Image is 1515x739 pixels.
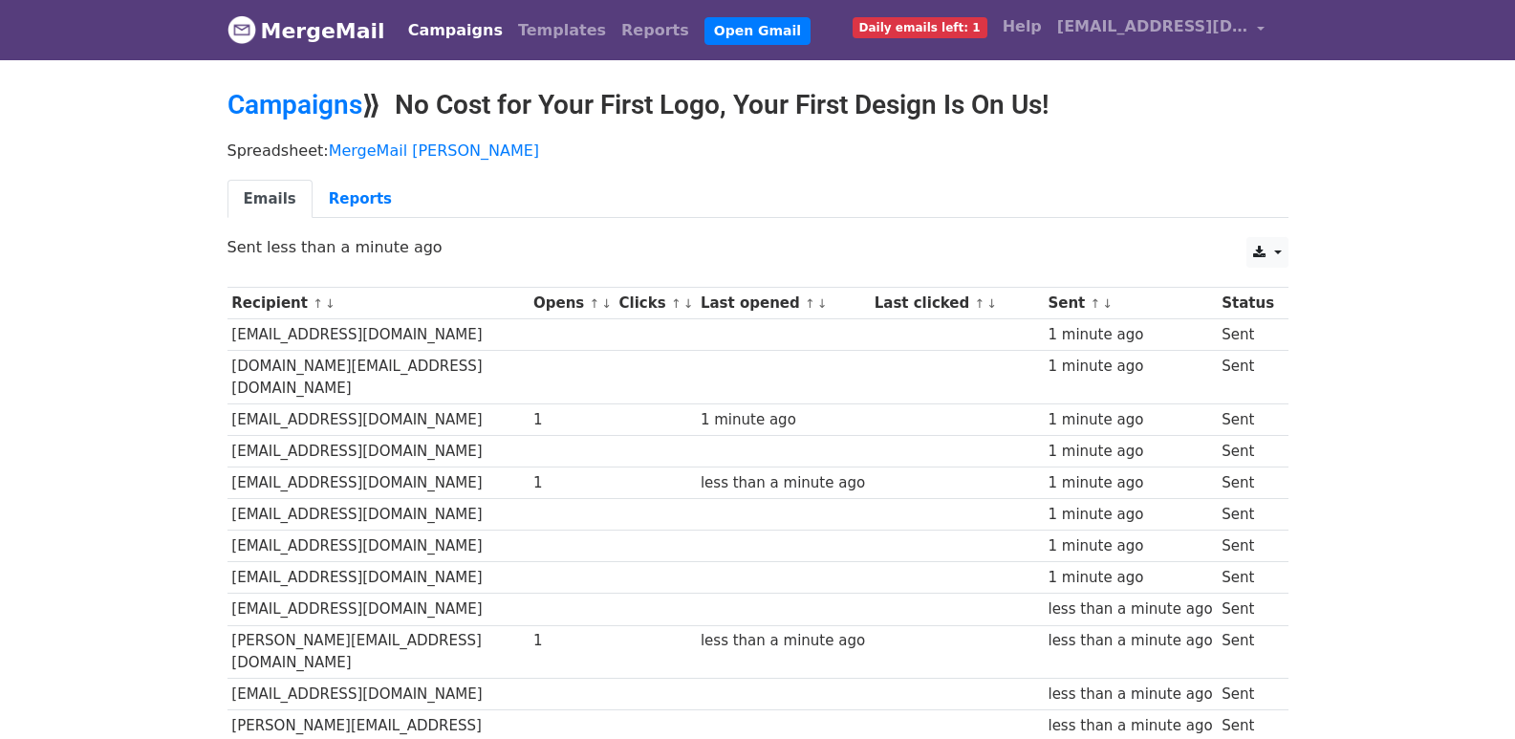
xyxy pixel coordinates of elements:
td: Sent [1217,403,1278,435]
td: [EMAIL_ADDRESS][DOMAIN_NAME] [227,594,530,625]
td: [EMAIL_ADDRESS][DOMAIN_NAME] [227,562,530,594]
a: ↓ [683,296,694,311]
a: Daily emails left: 1 [845,8,995,46]
a: ↑ [805,296,815,311]
div: 1 minute ago [1048,504,1212,526]
div: 1 minute ago [1048,356,1212,378]
a: Templates [510,11,614,50]
div: 1 minute ago [1048,535,1212,557]
th: Last clicked [870,288,1044,319]
div: 1 minute ago [1048,472,1212,494]
th: Sent [1044,288,1218,319]
a: Reports [614,11,697,50]
td: [EMAIL_ADDRESS][DOMAIN_NAME] [227,319,530,351]
div: 1 minute ago [1048,567,1212,589]
td: [EMAIL_ADDRESS][DOMAIN_NAME] [227,679,530,710]
td: [EMAIL_ADDRESS][DOMAIN_NAME] [227,531,530,562]
a: ↑ [313,296,323,311]
div: less than a minute ago [1048,684,1212,706]
a: ↓ [325,296,335,311]
td: [EMAIL_ADDRESS][DOMAIN_NAME] [227,403,530,435]
td: Sent [1217,562,1278,594]
div: 1 [533,472,610,494]
td: Sent [1217,625,1278,679]
a: ↑ [1091,296,1101,311]
a: ↑ [975,296,985,311]
div: 1 minute ago [1048,441,1212,463]
a: ↓ [601,296,612,311]
td: Sent [1217,679,1278,710]
div: less than a minute ago [701,472,865,494]
a: ↑ [590,296,600,311]
div: 1 [533,630,610,652]
td: [EMAIL_ADDRESS][DOMAIN_NAME] [227,499,530,531]
h2: ⟫ No Cost for Your First Logo, Your First Design Is On Us! [227,89,1288,121]
div: less than a minute ago [1048,715,1212,737]
div: less than a minute ago [1048,630,1212,652]
a: Help [995,8,1050,46]
div: 1 minute ago [1048,409,1212,431]
span: [EMAIL_ADDRESS][DOMAIN_NAME] [1057,15,1248,38]
a: ↓ [986,296,997,311]
a: Campaigns [227,89,362,120]
td: Sent [1217,594,1278,625]
td: [EMAIL_ADDRESS][DOMAIN_NAME] [227,467,530,499]
div: 1 [533,409,610,431]
a: Reports [313,180,408,219]
div: less than a minute ago [1048,598,1212,620]
a: Emails [227,180,313,219]
td: Sent [1217,319,1278,351]
a: [EMAIL_ADDRESS][DOMAIN_NAME] [1050,8,1273,53]
a: ↓ [817,296,828,311]
a: ↑ [671,296,682,311]
th: Clicks [615,288,696,319]
th: Status [1217,288,1278,319]
th: Opens [529,288,615,319]
th: Last opened [696,288,870,319]
img: MergeMail logo [227,15,256,44]
td: [PERSON_NAME][EMAIL_ADDRESS][DOMAIN_NAME] [227,625,530,679]
div: less than a minute ago [701,630,865,652]
div: 1 minute ago [1048,324,1212,346]
p: Sent less than a minute ago [227,237,1288,257]
td: Sent [1217,499,1278,531]
a: Open Gmail [704,17,811,45]
a: Campaigns [400,11,510,50]
th: Recipient [227,288,530,319]
a: MergeMail [PERSON_NAME] [329,141,539,160]
td: Sent [1217,351,1278,404]
p: Spreadsheet: [227,141,1288,161]
a: ↓ [1102,296,1113,311]
td: [EMAIL_ADDRESS][DOMAIN_NAME] [227,435,530,467]
div: 1 minute ago [701,409,865,431]
td: Sent [1217,435,1278,467]
td: [DOMAIN_NAME][EMAIL_ADDRESS][DOMAIN_NAME] [227,351,530,404]
span: Daily emails left: 1 [853,17,987,38]
td: Sent [1217,531,1278,562]
td: Sent [1217,467,1278,499]
a: MergeMail [227,11,385,51]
